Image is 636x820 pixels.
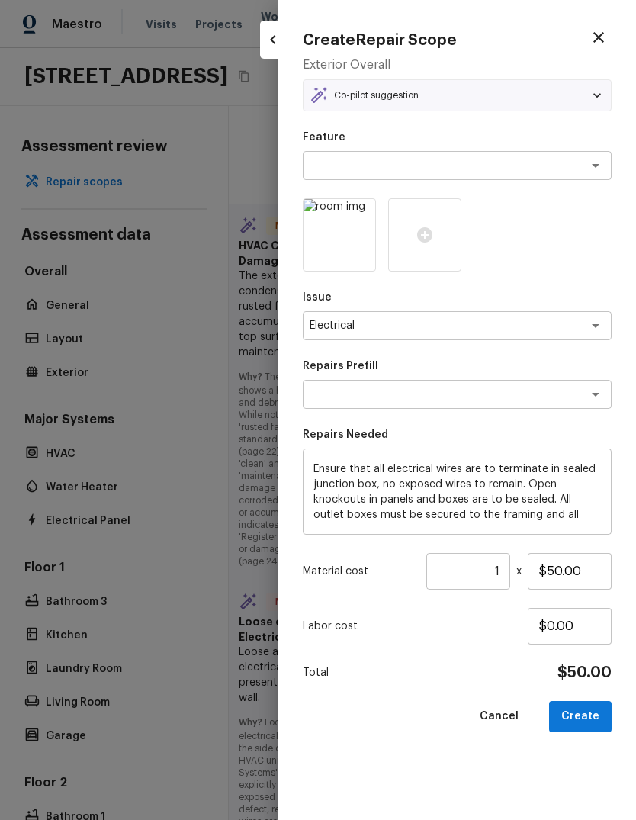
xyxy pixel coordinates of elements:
[303,427,612,442] p: Repairs Needed
[467,701,531,732] button: Cancel
[303,619,528,634] p: Labor cost
[303,359,612,374] p: Repairs Prefill
[557,663,612,683] h4: $50.00
[303,290,612,305] p: Issue
[585,315,606,336] button: Open
[585,384,606,405] button: Open
[303,564,420,579] p: Material cost
[585,155,606,176] button: Open
[303,130,612,145] p: Feature
[313,461,601,523] textarea: Ensure that all electrical wires are to terminate in sealed junction box, no exposed wires to rem...
[549,701,612,732] button: Create
[334,89,419,101] p: Co-pilot suggestion
[303,553,612,590] div: x
[303,665,329,680] p: Total
[303,56,612,73] h5: Exterior Overall
[303,31,457,50] h4: Create Repair Scope
[304,199,375,271] img: room img
[310,318,562,333] textarea: Electrical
